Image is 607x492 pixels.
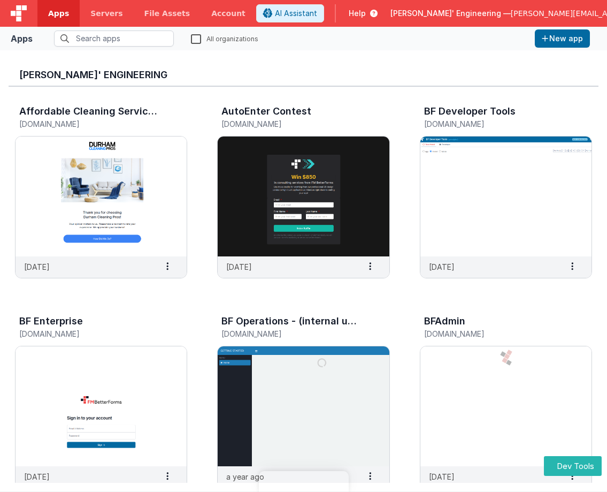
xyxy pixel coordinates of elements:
h5: [DOMAIN_NAME] [221,120,363,128]
p: a year ago [226,471,264,482]
span: Help [349,8,366,19]
button: New app [535,29,590,48]
span: File Assets [144,8,190,19]
p: [DATE] [226,261,252,273]
h5: [DOMAIN_NAME] [424,330,565,338]
label: All organizations [191,33,258,43]
p: [DATE] [24,471,50,482]
h3: BF Developer Tools [424,106,516,117]
p: [DATE] [24,261,50,273]
h5: [DOMAIN_NAME] [19,120,160,128]
h5: [DOMAIN_NAME] [19,330,160,338]
h3: BFAdmin [424,316,465,327]
button: Dev Tools [544,456,602,476]
span: AI Assistant [275,8,317,19]
h5: [DOMAIN_NAME] [424,120,565,128]
input: Search apps [54,31,174,47]
h3: BF Enterprise [19,316,83,327]
p: [DATE] [429,261,455,273]
span: Servers [90,8,122,19]
button: AI Assistant [256,4,324,22]
div: Apps [11,32,33,45]
h3: AutoEnter Contest [221,106,311,117]
span: Apps [48,8,69,19]
h3: [PERSON_NAME]' Engineering [19,70,588,80]
h3: BF Operations - (internal use) [221,316,359,327]
span: [PERSON_NAME]' Engineering — [390,8,511,19]
h3: Affordable Cleaning Services [19,106,157,117]
h5: [DOMAIN_NAME] [221,330,363,338]
p: [DATE] [429,471,455,482]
